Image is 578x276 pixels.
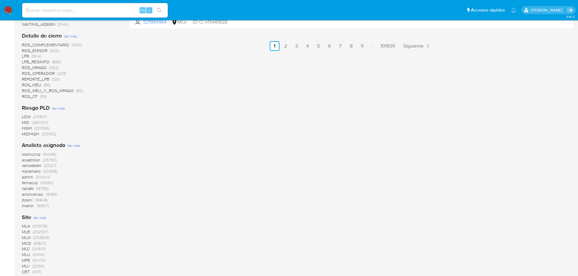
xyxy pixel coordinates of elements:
span: s [148,7,150,13]
span: Accesos rápidos [471,7,505,13]
input: Buscar usuario o caso... [22,6,168,14]
button: search-icon [153,6,165,15]
a: Notificaciones [511,8,516,13]
p: alan.sanchez@mercadolibre.com [531,7,565,13]
span: 3.161.2 [566,14,575,19]
span: Alt [140,7,145,13]
a: Salir [567,7,573,13]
